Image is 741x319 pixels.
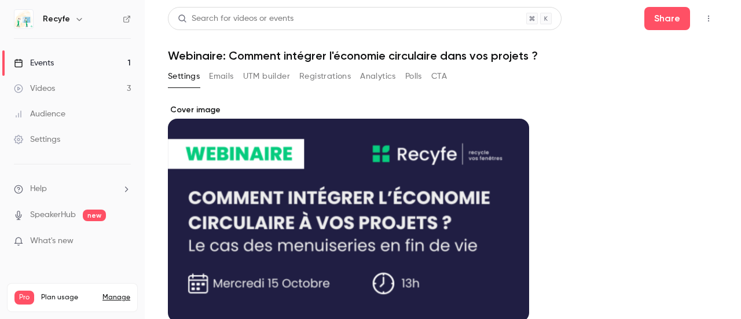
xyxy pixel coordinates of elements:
[168,49,718,63] h1: Webinaire: Comment intégrer l'économie circulaire dans vos projets ?
[14,291,34,305] span: Pro
[43,13,70,25] h6: Recyfe
[299,67,351,86] button: Registrations
[14,57,54,69] div: Events
[243,67,290,86] button: UTM builder
[178,13,294,25] div: Search for videos or events
[360,67,396,86] button: Analytics
[14,134,60,145] div: Settings
[30,235,74,247] span: What's new
[14,183,131,195] li: help-dropdown-opener
[168,104,529,116] label: Cover image
[41,293,96,302] span: Plan usage
[30,183,47,195] span: Help
[209,67,233,86] button: Emails
[431,67,447,86] button: CTA
[83,210,106,221] span: new
[102,293,130,302] a: Manage
[14,108,65,120] div: Audience
[168,67,200,86] button: Settings
[14,83,55,94] div: Videos
[405,67,422,86] button: Polls
[117,236,131,247] iframe: Noticeable Trigger
[644,7,690,30] button: Share
[30,209,76,221] a: SpeakerHub
[14,10,33,28] img: Recyfe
